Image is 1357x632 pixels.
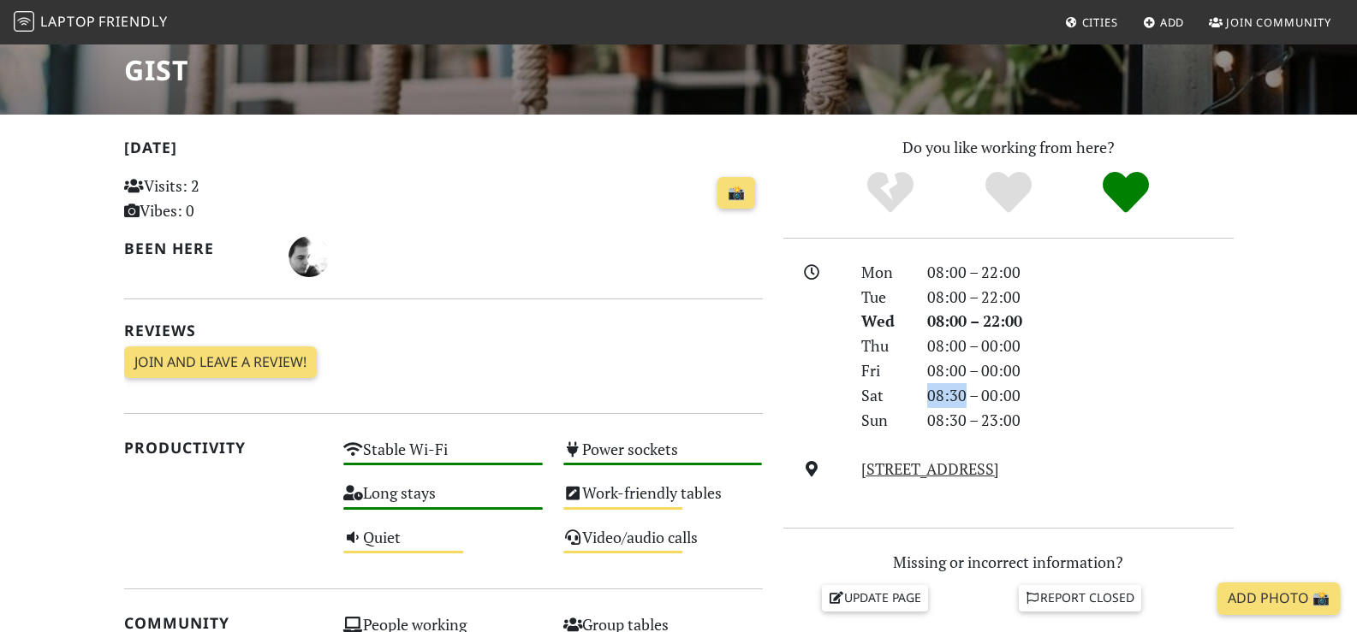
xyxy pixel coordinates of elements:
[124,139,763,163] h2: [DATE]
[1160,15,1185,30] span: Add
[14,11,34,32] img: LaptopFriendly
[124,174,324,223] p: Visits: 2 Vibes: 0
[1082,15,1118,30] span: Cities
[861,458,999,479] a: [STREET_ADDRESS]
[822,585,928,611] a: Update page
[917,383,1244,408] div: 08:30 – 00:00
[831,169,949,216] div: No
[1217,582,1340,615] a: Add Photo 📸
[851,285,916,310] div: Tue
[1202,7,1338,38] a: Join Community
[124,239,269,257] h2: Been here
[333,523,553,567] div: Quiet
[917,309,1244,334] div: 08:00 – 22:00
[333,479,553,523] div: Long stays
[717,177,755,210] a: 📸
[783,135,1234,160] p: Do you like working from here?
[917,260,1244,285] div: 08:00 – 22:00
[553,435,773,479] div: Power sockets
[1058,7,1125,38] a: Cities
[1019,585,1142,611] a: Report closed
[1226,15,1331,30] span: Join Community
[1136,7,1192,38] a: Add
[553,479,773,523] div: Work-friendly tables
[98,12,167,31] span: Friendly
[851,334,916,358] div: Thu
[917,358,1244,383] div: 08:00 – 00:00
[124,54,345,86] h1: Gist
[1067,169,1185,216] div: Definitely!
[124,346,317,379] a: Join and leave a review!
[124,614,324,632] h2: Community
[851,309,916,334] div: Wed
[851,260,916,285] div: Mon
[333,435,553,479] div: Stable Wi-Fi
[851,383,916,408] div: Sat
[124,439,324,457] h2: Productivity
[124,322,763,340] h2: Reviews
[553,523,773,567] div: Video/audio calls
[14,8,168,38] a: LaptopFriendly LaptopFriendly
[949,169,1068,216] div: Yes
[289,245,330,265] span: Tudor Munteanu
[917,408,1244,433] div: 08:30 – 23:00
[851,358,916,383] div: Fri
[783,550,1234,575] p: Missing or incorrect information?
[40,12,96,31] span: Laptop
[289,236,330,277] img: 3985-tudor.jpg
[917,334,1244,358] div: 08:00 – 00:00
[917,285,1244,310] div: 08:00 – 22:00
[851,408,916,433] div: Sun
